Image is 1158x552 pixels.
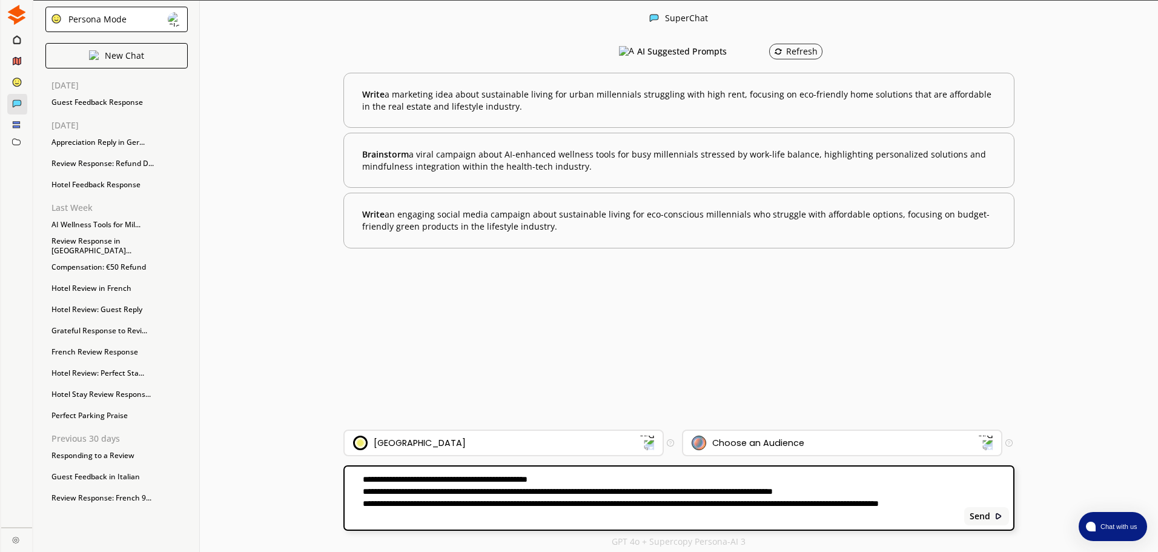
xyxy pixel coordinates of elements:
img: Close [994,512,1003,520]
div: Review Response: French 9... [45,489,188,507]
img: Refresh [774,47,782,56]
div: Replying to AC Concerns [45,510,188,528]
img: Audience Icon [692,436,706,450]
img: Dropdown Icon [639,435,655,451]
div: Responding to a Review [45,447,188,465]
div: Hotel Feedback Response [45,176,188,194]
div: AI Wellness Tools for Mil... [45,216,188,234]
img: Close [168,12,182,27]
img: Tooltip Icon [1005,439,1013,447]
div: Choose an Audience [712,438,804,448]
div: Perfect Parking Praise [45,407,188,425]
span: Write [362,208,385,220]
div: Hotel Review: Guest Reply [45,301,188,319]
b: a viral campaign about AI-enhanced wellness tools for busy millennials stressed by work-life bala... [362,148,995,172]
div: French Review Response [45,343,188,361]
img: Close [51,13,62,24]
span: Write [362,88,385,100]
div: Review Response: Refund D... [45,155,188,173]
p: [DATE] [51,121,188,130]
p: Last Week [51,203,188,213]
img: AI Suggested Prompts [619,46,634,57]
b: an engaging social media campaign about sustainable living for eco-conscious millennials who stru... [362,208,995,232]
img: Brand Icon [353,436,368,450]
span: Chat with us [1096,522,1140,531]
div: Guest Feedback Response [45,93,188,111]
div: Grateful Response to Revi... [45,322,188,340]
p: [DATE] [51,81,188,90]
div: SuperChat [665,13,708,25]
div: Compensation: €50 Refund [45,258,188,276]
div: Hotel Review in French [45,279,188,298]
div: Appreciation Reply in Ger... [45,133,188,151]
span: Brainstorm [362,148,409,160]
button: atlas-launcher [1079,512,1147,541]
div: Guest Feedback in Italian [45,468,188,486]
b: Send [970,511,990,521]
p: Previous 30 days [51,434,188,444]
img: Dropdown Icon [978,435,993,451]
a: Close [1,528,32,549]
div: Refresh [774,47,818,56]
div: [GEOGRAPHIC_DATA] [374,438,466,448]
h3: AI Suggested Prompts [637,42,727,61]
img: Close [649,13,659,23]
div: Hotel Review: Perfect Sta... [45,364,188,382]
img: Close [12,536,19,544]
img: Close [89,50,99,60]
p: GPT 4o + Supercopy Persona-AI 3 [612,537,746,547]
div: Review Response in [GEOGRAPHIC_DATA]... [45,237,188,255]
div: Persona Mode [64,15,127,24]
p: New Chat [105,51,144,61]
div: Hotel Stay Review Respons... [45,385,188,404]
img: Tooltip Icon [667,439,674,447]
b: a marketing idea about sustainable living for urban millennials struggling with high rent, focusi... [362,88,995,112]
img: Close [7,5,27,25]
